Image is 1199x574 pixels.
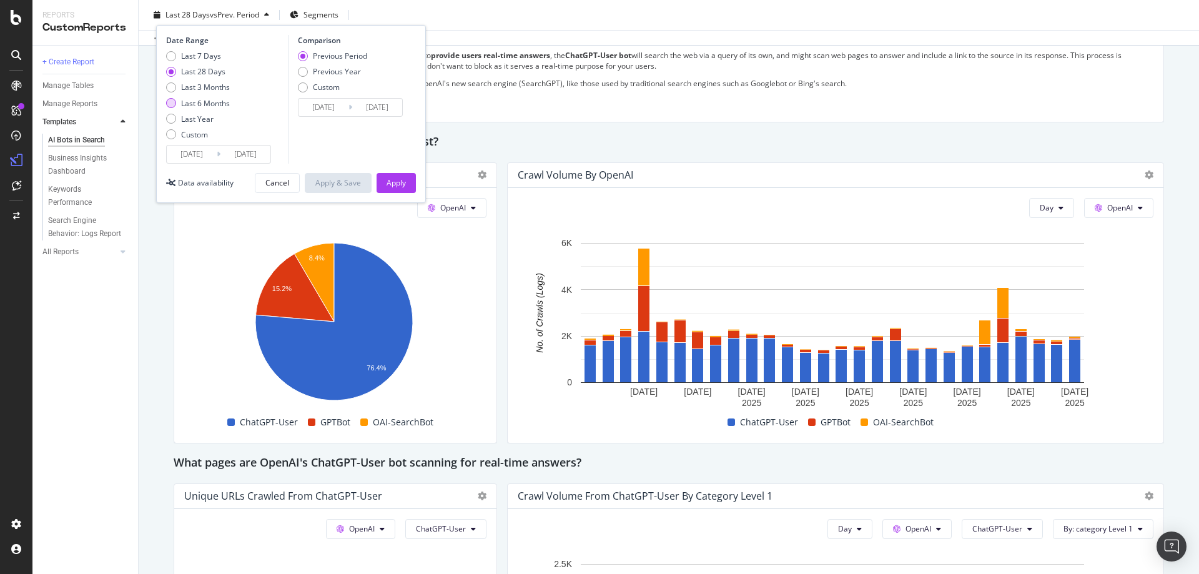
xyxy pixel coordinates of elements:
[42,97,97,111] div: Manage Reports
[309,254,325,262] text: 8.4%
[48,214,129,240] a: Search Engine Behavior: Logs Report
[352,99,402,116] input: End Date
[184,237,483,412] div: A chart.
[178,177,234,188] div: Data availability
[567,377,572,387] text: 0
[166,35,285,46] div: Date Range
[684,387,711,397] text: [DATE]
[507,162,1164,443] div: Crawl Volume by OpenAIDayOpenAIA chart.ChatGPT-UserGPTBotOAI-SearchBot
[742,398,761,408] text: 2025
[315,177,361,188] div: Apply & Save
[298,66,367,77] div: Previous Year
[796,398,815,408] text: 2025
[972,523,1022,534] span: ChatGPT-User
[561,331,573,341] text: 2K
[48,183,118,209] div: Keywords Performance
[210,9,259,20] span: vs Prev. Period
[1040,202,1053,213] span: Day
[165,9,210,20] span: Last 28 Days
[846,387,873,397] text: [DATE]
[181,98,230,109] div: Last 6 Months
[42,245,79,259] div: All Reports
[42,21,128,35] div: CustomReports
[821,415,851,430] span: GPTBot
[181,82,230,92] div: Last 3 Months
[48,134,105,147] div: AI Bots in Search
[42,116,76,129] div: Templates
[1157,532,1187,562] div: Open Intercom Messenger
[166,82,230,92] div: Last 3 Months
[405,519,486,539] button: ChatGPT-User
[42,97,129,111] a: Manage Reports
[181,114,214,124] div: Last Year
[561,285,573,295] text: 4K
[42,56,129,69] a: + Create Report
[954,387,981,397] text: [DATE]
[905,523,931,534] span: OpenAI
[1061,387,1088,397] text: [DATE]
[431,50,550,61] strong: provide users real-time answers
[1065,398,1085,408] text: 2025
[174,132,1164,152] div: Which OpenAI bot crawls your website the most?
[377,173,416,193] button: Apply
[367,364,386,372] text: 76.4%
[48,214,122,240] div: Search Engine Behavior: Logs Report
[326,519,395,539] button: OpenAI
[167,146,217,163] input: Start Date
[1029,198,1074,218] button: Day
[565,50,631,61] strong: ChatGPT-User bot
[42,79,94,92] div: Manage Tables
[174,453,1164,473] div: What pages are OpenAI's ChatGPT-User bot scanning for real-time answers?
[838,523,852,534] span: Day
[255,173,300,193] button: Cancel
[1084,198,1153,218] button: OpenAI
[42,79,129,92] a: Manage Tables
[962,519,1043,539] button: ChatGPT-User
[518,169,633,181] div: Crawl Volume by OpenAI
[303,9,338,20] span: Segments
[42,10,128,21] div: Reports
[298,51,367,61] div: Previous Period
[166,114,230,124] div: Last Year
[1053,519,1153,539] button: By: category Level 1
[166,51,230,61] div: Last 7 Days
[166,129,230,140] div: Custom
[792,387,819,397] text: [DATE]
[184,50,1153,71] p: Then, when users ask questions that require contextual information, to , the will search the web ...
[416,523,466,534] span: ChatGPT-User
[174,162,497,443] div: Crawl Volume by OpenAIOpenAIA chart.ChatGPT-UserGPTBotOAI-SearchBot
[1107,202,1133,213] span: OpenAI
[298,35,407,46] div: Comparison
[265,177,289,188] div: Cancel
[42,116,117,129] a: Templates
[272,285,292,292] text: 15.2%
[48,183,129,209] a: Keywords Performance
[166,98,230,109] div: Last 6 Months
[387,177,406,188] div: Apply
[48,152,120,178] div: Business Insights Dashboard
[518,237,1147,412] svg: A chart.
[220,146,270,163] input: End Date
[313,51,367,61] div: Previous Period
[166,66,230,77] div: Last 28 Days
[373,415,433,430] span: OAI-SearchBot
[174,453,581,473] h2: What pages are OpenAI's ChatGPT-User bot scanning for real-time answers?
[1011,398,1030,408] text: 2025
[313,82,340,92] div: Custom
[285,5,343,25] button: Segments
[417,198,486,218] button: OpenAI
[827,519,872,539] button: Day
[1007,387,1035,397] text: [DATE]
[1063,523,1133,534] span: By: category Level 1
[42,245,117,259] a: All Reports
[313,66,361,77] div: Previous Year
[181,129,208,140] div: Custom
[299,99,348,116] input: Start Date
[882,519,952,539] button: OpenAI
[850,398,869,408] text: 2025
[873,415,934,430] span: OAI-SearchBot
[440,202,466,213] span: OpenAI
[320,415,350,430] span: GPTBot
[957,398,977,408] text: 2025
